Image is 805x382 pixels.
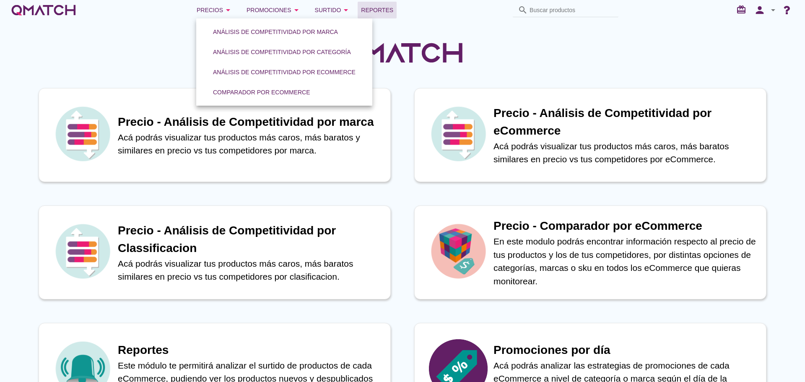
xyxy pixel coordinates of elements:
[493,140,758,166] p: Acá podrás visualizar tus productos más caros, más baratos similares en precio vs tus competidore...
[402,88,778,182] a: iconPrecio - Análisis de Competitividad por eCommerceAcá podrás visualizar tus productos más caro...
[118,341,382,359] h1: Reportes
[493,217,758,235] h1: Precio - Comparador por eCommerce
[736,5,750,15] i: redeem
[358,2,397,18] a: Reportes
[203,62,366,82] a: Análisis de competitividad por eCommerce
[429,104,488,163] img: icon
[27,205,402,299] a: iconPrecio - Análisis de Competitividad por ClassificacionAcá podrás visualizar tus productos más...
[213,28,338,36] div: Análisis de competitividad por marca
[291,5,301,15] i: arrow_drop_down
[203,82,320,102] a: Comparador por eCommerce
[53,104,112,163] img: icon
[751,4,768,16] i: person
[118,257,382,283] p: Acá podrás visualizar tus productos más caros, más baratos similares en precio vs tus competidore...
[53,222,112,281] img: icon
[530,3,613,17] input: Buscar productos
[206,65,362,80] button: Análisis de competitividad por eCommerce
[518,5,528,15] i: search
[10,2,77,18] a: white-qmatch-logo
[308,2,358,18] button: Surtido
[206,44,358,60] button: Análisis de competitividad por categoría
[206,24,345,39] button: Análisis de competitividad por marca
[768,5,778,15] i: arrow_drop_down
[213,68,356,77] div: Análisis de competitividad por eCommerce
[223,5,233,15] i: arrow_drop_down
[315,5,351,15] div: Surtido
[213,88,310,97] div: Comparador por eCommerce
[203,22,348,42] a: Análisis de competitividad por marca
[402,205,778,299] a: iconPrecio - Comparador por eCommerceEn este modulo podrás encontrar información respecto al prec...
[361,5,393,15] span: Reportes
[190,2,240,18] button: Precios
[203,42,361,62] a: Análisis de competitividad por categoría
[493,235,758,288] p: En este modulo podrás encontrar información respecto al precio de tus productos y los de tus comp...
[247,5,301,15] div: Promociones
[340,32,465,74] img: QMatchLogo
[240,2,308,18] button: Promociones
[206,85,317,100] button: Comparador por eCommerce
[493,341,758,359] h1: Promociones por día
[213,48,351,57] div: Análisis de competitividad por categoría
[27,88,402,182] a: iconPrecio - Análisis de Competitividad por marcaAcá podrás visualizar tus productos más caros, m...
[197,5,233,15] div: Precios
[429,222,488,281] img: icon
[118,131,382,157] p: Acá podrás visualizar tus productos más caros, más baratos y similares en precio vs tus competido...
[118,222,382,257] h1: Precio - Análisis de Competitividad por Classificacion
[341,5,351,15] i: arrow_drop_down
[118,113,382,131] h1: Precio - Análisis de Competitividad por marca
[493,104,758,140] h1: Precio - Análisis de Competitividad por eCommerce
